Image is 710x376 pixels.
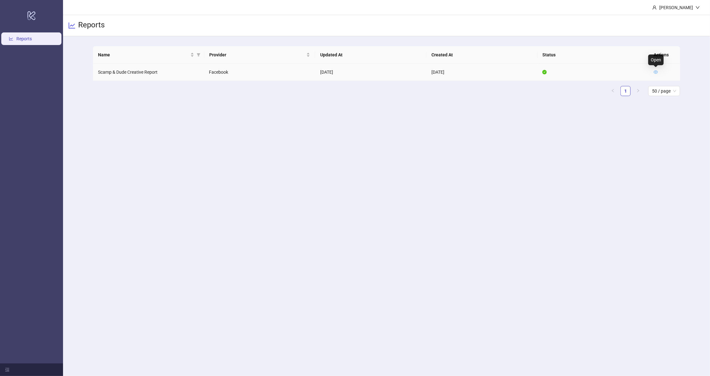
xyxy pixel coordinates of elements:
td: [DATE] [426,64,538,81]
span: filter [197,53,200,57]
th: Created At [426,46,538,64]
span: line-chart [68,22,76,29]
td: [DATE] [315,64,426,81]
div: Open [648,54,664,65]
span: right [636,89,640,93]
a: eye [654,70,658,75]
span: Name [98,51,189,58]
span: check-circle [542,70,547,74]
div: Page Size [648,86,680,96]
span: down [696,5,700,10]
th: Provider [204,46,315,64]
span: 50 / page [652,86,676,96]
span: filter [195,50,202,60]
div: [PERSON_NAME] [657,4,696,11]
li: Next Page [633,86,643,96]
span: left [611,89,615,93]
td: Scamp & Dude Creative Report [93,64,204,81]
h3: Reports [78,20,105,31]
th: Actions [649,46,680,64]
td: Facebook [204,64,315,81]
button: left [608,86,618,96]
span: user [652,5,657,10]
th: Status [538,46,649,64]
span: Provider [209,51,305,58]
th: Updated At [315,46,426,64]
span: eye [654,70,658,74]
span: menu-fold [5,367,9,372]
li: 1 [621,86,631,96]
li: Previous Page [608,86,618,96]
a: Reports [16,36,32,41]
th: Name [93,46,204,64]
button: right [633,86,643,96]
a: 1 [621,86,630,96]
